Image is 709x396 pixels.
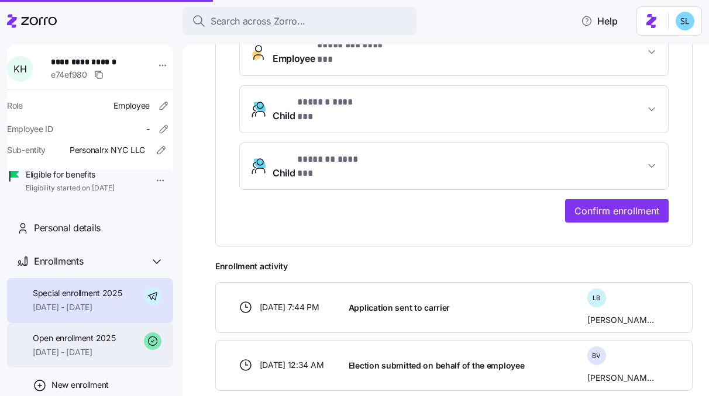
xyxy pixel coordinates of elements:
img: 7c620d928e46699fcfb78cede4daf1d1 [676,12,694,30]
span: [PERSON_NAME] [587,314,654,326]
span: e74ef980 [51,69,87,81]
span: Role [7,100,23,112]
span: Enrollment activity [215,260,693,272]
span: Employee ID [7,123,53,135]
span: Personal details [34,221,101,235]
button: Confirm enrollment [565,199,669,223]
span: Open enrollment 2025 [33,332,115,344]
span: [DATE] 12:34 AM [260,359,324,371]
span: Eligibility started on [DATE] [26,183,115,193]
span: New enrollment [51,379,109,391]
span: Employee [273,38,391,66]
span: Sub-entity [7,144,46,156]
span: B V [592,353,601,359]
span: [DATE] 7:44 PM [260,301,319,313]
span: Confirm enrollment [574,204,659,218]
span: - [146,123,150,135]
span: L B [593,295,600,301]
span: K H [13,64,26,74]
span: [PERSON_NAME] [587,372,654,384]
span: Employee [113,100,150,112]
span: Special enrollment 2025 [33,287,122,299]
span: Application sent to carrier [349,302,450,314]
span: Child [273,152,367,180]
span: Eligible for benefits [26,169,115,180]
span: [DATE] - [DATE] [33,346,115,358]
button: Help [572,9,627,33]
span: Enrollments [34,254,83,269]
span: Election submitted on behalf of the employee [349,360,525,371]
span: Help [581,14,618,28]
span: [DATE] - [DATE] [33,301,122,313]
button: Search across Zorro... [183,7,417,35]
span: Search across Zorro... [211,14,305,29]
span: Personalrx NYC LLC [70,144,145,156]
span: Child [273,95,369,123]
